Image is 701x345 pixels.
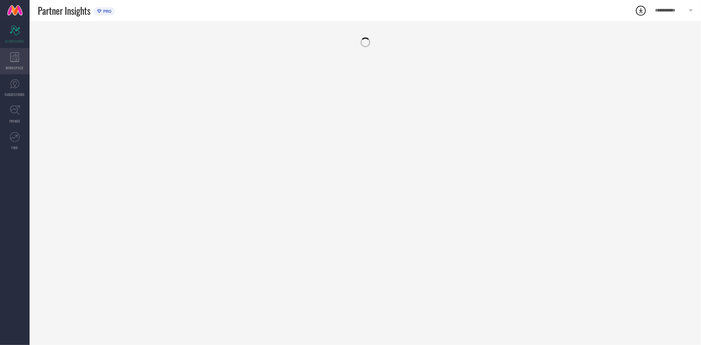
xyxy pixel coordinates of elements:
div: Open download list [635,5,647,16]
span: FWD [12,145,18,150]
span: SCORECARDS [5,39,25,44]
span: TRENDS [9,119,20,124]
span: WORKSPACE [6,65,24,70]
span: SUGGESTIONS [5,92,25,97]
span: Partner Insights [38,4,90,17]
span: PRO [102,9,111,14]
